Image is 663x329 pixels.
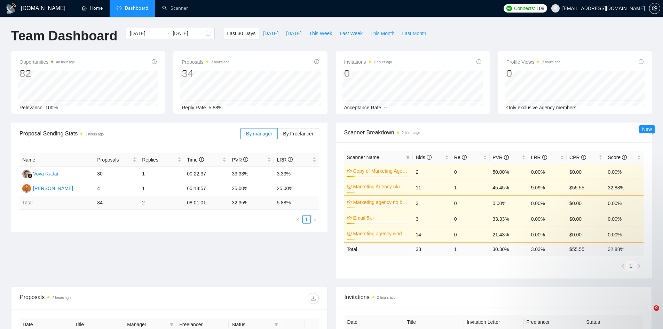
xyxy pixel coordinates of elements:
[608,155,627,160] span: Score
[528,180,567,195] td: 9.09%
[413,195,451,211] td: 3
[19,196,94,210] td: Total
[642,126,652,132] span: New
[345,293,644,301] span: Invitations
[139,167,184,181] td: 1
[569,155,586,160] span: CPR
[605,227,644,242] td: 0.00%
[94,181,139,196] td: 4
[649,3,660,14] button: setting
[117,6,121,10] span: dashboard
[22,170,31,178] img: VR
[169,322,174,327] span: filter
[528,211,567,227] td: 0.00%
[308,293,319,304] button: download
[283,131,313,136] span: By Freelancer
[139,153,184,167] th: Replies
[347,155,379,160] span: Scanner Name
[314,59,319,64] span: info-circle
[536,5,544,12] span: 108
[294,215,302,224] button: left
[182,105,206,110] span: Reply Rate
[451,164,490,180] td: 0
[639,59,644,64] span: info-circle
[302,215,311,224] li: 1
[347,231,352,236] span: crown
[553,6,558,11] span: user
[567,227,605,242] td: $0.00
[490,195,528,211] td: 0.00%
[19,105,42,110] span: Relevance
[243,157,248,162] span: info-circle
[344,58,392,66] span: Invitations
[353,230,409,237] a: Marketing agency worldwide location
[402,30,426,37] span: Last Month
[344,105,381,110] span: Acceptance Rate
[97,156,131,164] span: Proposals
[514,5,535,12] span: Connects:
[6,3,17,14] img: logo
[19,58,75,66] span: Opportunities
[164,31,170,36] span: swap-right
[227,30,255,37] span: Last 30 Days
[231,321,271,328] span: Status
[404,152,411,163] span: filter
[490,227,528,242] td: 21.43%
[490,211,528,227] td: 33.33%
[125,5,148,11] span: Dashboard
[370,30,394,37] span: This Month
[406,155,410,159] span: filter
[581,155,586,160] span: info-circle
[605,180,644,195] td: 32.88%
[27,173,32,178] img: gigradar-bm.png
[353,167,409,175] a: Copy of Marketing Agency 2-5k
[506,105,577,110] span: Only exclusive agency members
[274,322,278,327] span: filter
[504,155,509,160] span: info-circle
[232,157,248,163] span: PVR
[82,5,103,11] a: homeHome
[490,164,528,180] td: 50.00%
[336,28,366,39] button: Last Week
[45,105,58,110] span: 100%
[353,214,409,222] a: Email 5k+
[345,315,404,329] th: Date
[173,30,204,37] input: End date
[288,157,293,162] span: info-circle
[223,28,259,39] button: Last 30 Days
[22,185,73,191] a: MP[PERSON_NAME]
[464,315,524,329] th: Invitation Letter
[182,67,229,80] div: 34
[94,153,139,167] th: Proposals
[311,215,319,224] button: right
[490,180,528,195] td: 45.45%
[344,242,413,256] td: Total
[56,60,74,64] time: an hour ago
[286,30,301,37] span: [DATE]
[454,155,467,160] span: Re
[528,164,567,180] td: 0.00%
[427,155,432,160] span: info-circle
[130,30,161,37] input: Start date
[259,28,282,39] button: [DATE]
[413,211,451,227] td: 3
[528,195,567,211] td: 0.00%
[353,198,409,206] a: Marketing agency no budget
[94,196,139,210] td: 34
[402,131,420,135] time: 2 hours ago
[384,105,387,110] span: --
[274,167,319,181] td: 3.33%
[303,216,310,223] a: 1
[413,242,451,256] td: 33
[413,164,451,180] td: 2
[263,30,278,37] span: [DATE]
[462,155,467,160] span: info-circle
[528,242,567,256] td: 3.03 %
[567,242,605,256] td: $ 55.55
[33,185,73,192] div: [PERSON_NAME]
[229,167,274,181] td: 33.33%
[622,155,627,160] span: info-circle
[531,155,547,160] span: LRR
[567,164,605,180] td: $0.00
[639,305,656,322] iframe: Intercom live chat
